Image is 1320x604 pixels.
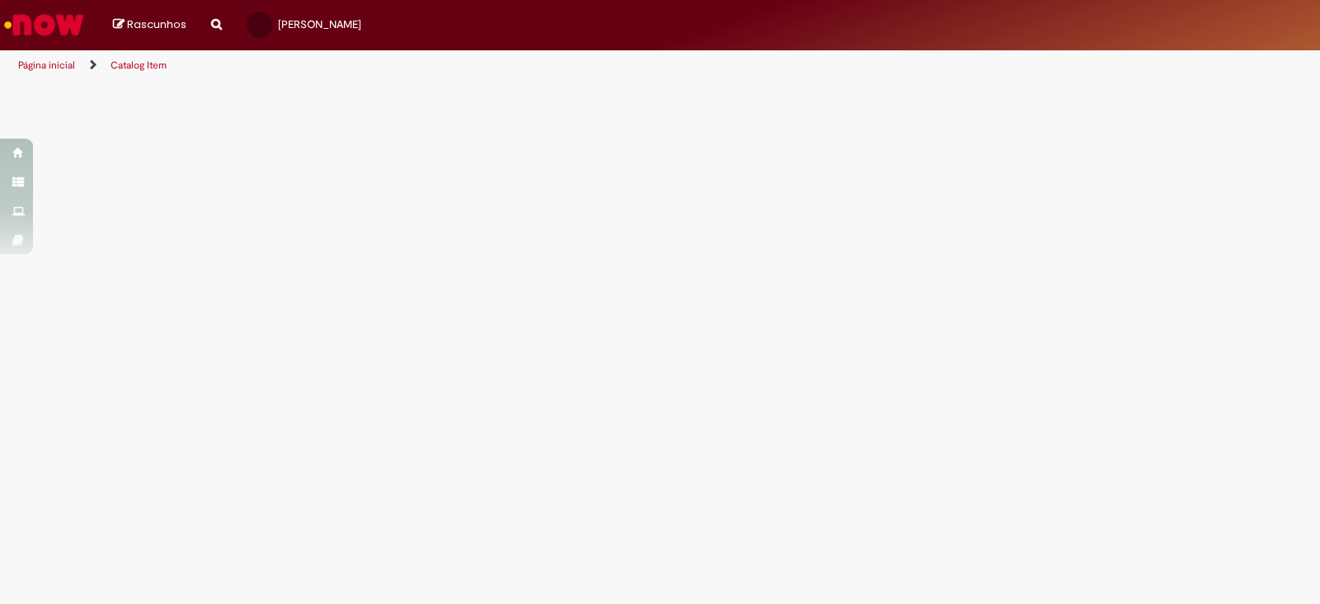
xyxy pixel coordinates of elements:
a: Página inicial [18,59,75,72]
ul: Trilhas de página [12,50,868,81]
a: Rascunhos [113,17,186,33]
a: Catalog Item [111,59,167,72]
span: Rascunhos [127,17,186,32]
img: ServiceNow [2,8,87,41]
span: [PERSON_NAME] [278,17,361,31]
